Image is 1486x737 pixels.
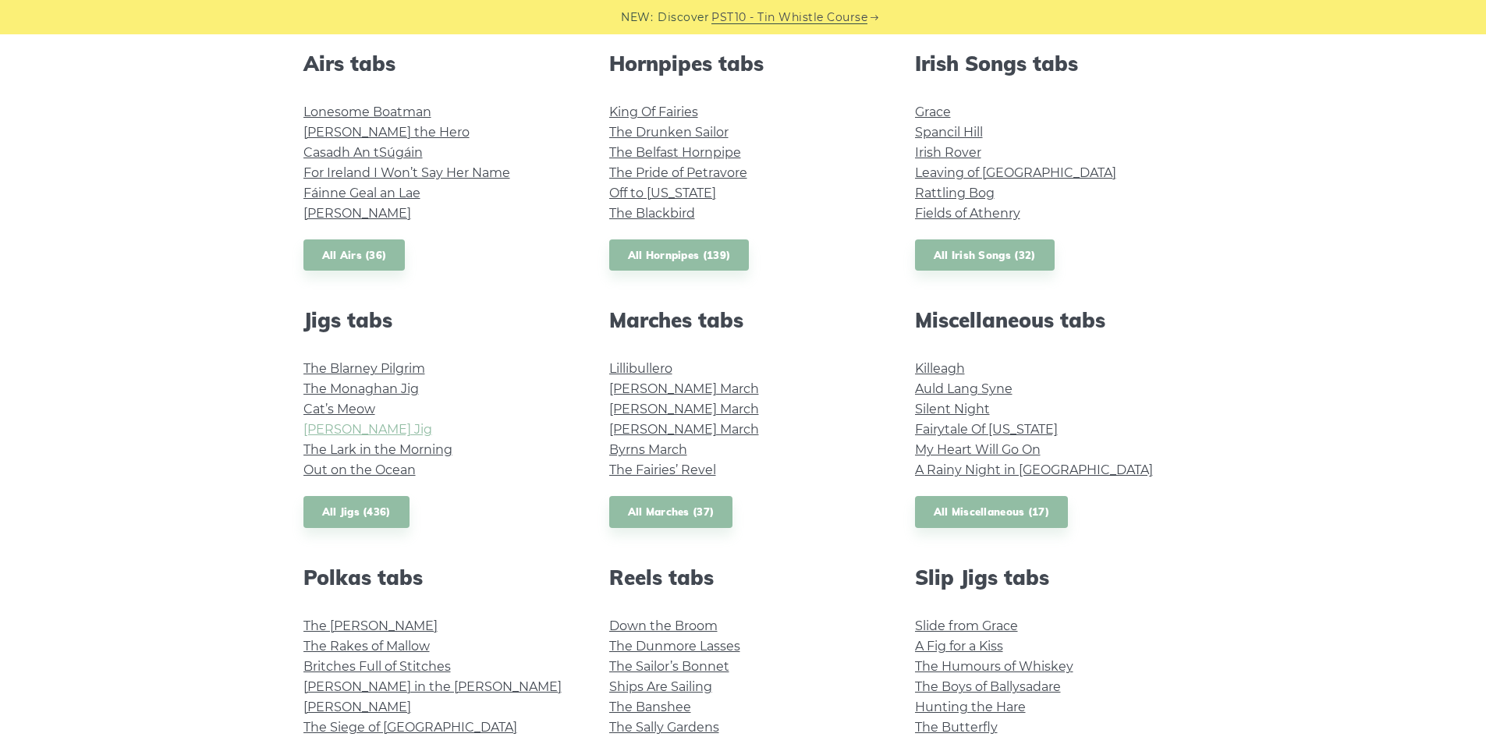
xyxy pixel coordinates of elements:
a: Hunting the Hare [915,700,1026,714]
a: The Blarney Pilgrim [303,361,425,376]
a: Leaving of [GEOGRAPHIC_DATA] [915,165,1116,180]
a: Off to [US_STATE] [609,186,716,200]
a: Cat’s Meow [303,402,375,416]
a: The Boys of Ballysadare [915,679,1061,694]
a: Rattling Bog [915,186,995,200]
h2: Irish Songs tabs [915,51,1183,76]
a: Britches Full of Stitches [303,659,451,674]
a: [PERSON_NAME] March [609,422,759,437]
a: [PERSON_NAME] the Hero [303,125,470,140]
a: [PERSON_NAME] March [609,402,759,416]
h2: Reels tabs [609,565,878,590]
h2: Slip Jigs tabs [915,565,1183,590]
h2: Hornpipes tabs [609,51,878,76]
a: The Drunken Sailor [609,125,729,140]
a: Lonesome Boatman [303,105,431,119]
a: Fairytale Of [US_STATE] [915,422,1058,437]
a: A Rainy Night in [GEOGRAPHIC_DATA] [915,462,1153,477]
a: Auld Lang Syne [915,381,1013,396]
span: Discover [658,9,709,27]
a: The [PERSON_NAME] [303,618,438,633]
h2: Jigs tabs [303,308,572,332]
h2: Airs tabs [303,51,572,76]
h2: Miscellaneous tabs [915,308,1183,332]
a: Fields of Athenry [915,206,1020,221]
span: NEW: [621,9,653,27]
a: A Fig for a Kiss [915,639,1003,654]
a: The Fairies’ Revel [609,462,716,477]
a: Spancil Hill [915,125,983,140]
a: All Jigs (436) [303,496,410,528]
a: Silent Night [915,402,990,416]
a: The Pride of Petravore [609,165,747,180]
a: The Butterfly [915,720,998,735]
a: All Airs (36) [303,239,406,271]
a: [PERSON_NAME] in the [PERSON_NAME] [303,679,562,694]
a: Casadh An tSúgáin [303,145,423,160]
a: My Heart Will Go On [915,442,1041,457]
a: The Rakes of Mallow [303,639,430,654]
a: Lillibullero [609,361,672,376]
h2: Marches tabs [609,308,878,332]
a: The Sailor’s Bonnet [609,659,729,674]
a: Out on the Ocean [303,462,416,477]
a: The Siege of [GEOGRAPHIC_DATA] [303,720,517,735]
a: [PERSON_NAME] Jig [303,422,432,437]
a: The Dunmore Lasses [609,639,740,654]
a: All Irish Songs (32) [915,239,1055,271]
a: The Belfast Hornpipe [609,145,741,160]
a: For Ireland I Won’t Say Her Name [303,165,510,180]
a: [PERSON_NAME] [303,206,411,221]
a: Byrns March [609,442,687,457]
a: The Lark in the Morning [303,442,452,457]
a: The Monaghan Jig [303,381,419,396]
a: Fáinne Geal an Lae [303,186,420,200]
a: The Humours of Whiskey [915,659,1073,674]
a: Ships Are Sailing [609,679,712,694]
a: Down the Broom [609,618,718,633]
a: PST10 - Tin Whistle Course [711,9,867,27]
a: The Blackbird [609,206,695,221]
a: King Of Fairies [609,105,698,119]
h2: Polkas tabs [303,565,572,590]
a: [PERSON_NAME] [303,700,411,714]
a: All Miscellaneous (17) [915,496,1069,528]
a: Killeagh [915,361,965,376]
a: Irish Rover [915,145,981,160]
a: The Banshee [609,700,691,714]
a: All Hornpipes (139) [609,239,750,271]
a: The Sally Gardens [609,720,719,735]
a: [PERSON_NAME] March [609,381,759,396]
a: Grace [915,105,951,119]
a: Slide from Grace [915,618,1018,633]
a: All Marches (37) [609,496,733,528]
